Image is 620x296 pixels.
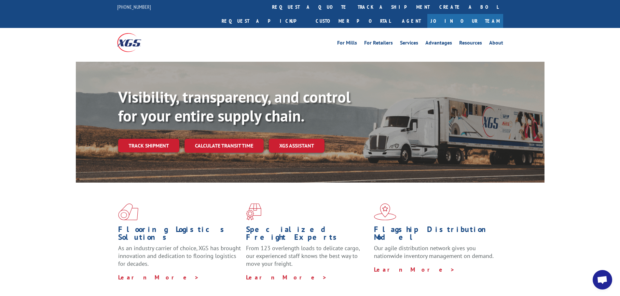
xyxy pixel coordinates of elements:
a: Calculate transit time [185,139,264,153]
a: Join Our Team [427,14,503,28]
a: Customer Portal [311,14,395,28]
a: [PHONE_NUMBER] [117,4,151,10]
img: xgs-icon-focused-on-flooring-red [246,203,261,220]
span: Our agile distribution network gives you nationwide inventory management on demand. [374,244,494,260]
a: Agent [395,14,427,28]
img: xgs-icon-total-supply-chain-intelligence-red [118,203,138,220]
img: xgs-icon-flagship-distribution-model-red [374,203,396,220]
a: Advantages [425,40,452,47]
a: Services [400,40,418,47]
span: As an industry carrier of choice, XGS has brought innovation and dedication to flooring logistics... [118,244,241,267]
a: For Retailers [364,40,393,47]
a: About [489,40,503,47]
h1: Specialized Freight Experts [246,225,369,244]
p: From 123 overlength loads to delicate cargo, our experienced staff knows the best way to move you... [246,244,369,273]
a: Track shipment [118,139,179,152]
a: Request a pickup [217,14,311,28]
h1: Flagship Distribution Model [374,225,497,244]
b: Visibility, transparency, and control for your entire supply chain. [118,87,351,126]
h1: Flooring Logistics Solutions [118,225,241,244]
a: Learn More > [118,274,199,281]
a: XGS ASSISTANT [269,139,324,153]
div: Open chat [593,270,612,290]
a: Learn More > [246,274,327,281]
a: For Mills [337,40,357,47]
a: Learn More > [374,266,455,273]
a: Resources [459,40,482,47]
